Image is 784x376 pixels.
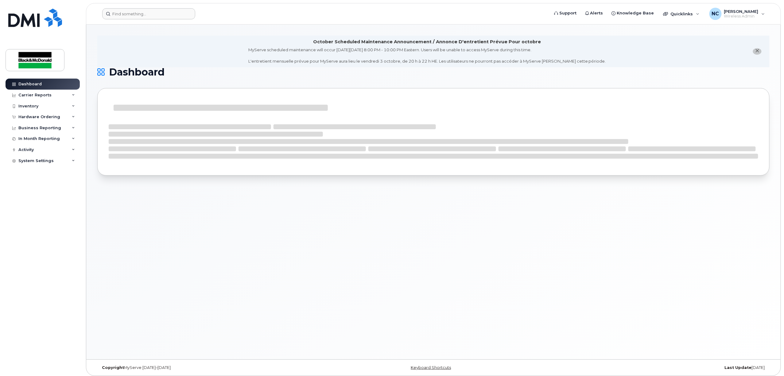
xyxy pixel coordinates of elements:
[97,365,321,370] div: MyServe [DATE]–[DATE]
[313,39,541,45] div: October Scheduled Maintenance Announcement / Annonce D'entretient Prévue Pour octobre
[753,48,762,55] button: close notification
[545,365,770,370] div: [DATE]
[109,68,165,77] span: Dashboard
[411,365,451,370] a: Keyboard Shortcuts
[725,365,752,370] strong: Last Update
[102,365,124,370] strong: Copyright
[248,47,606,64] div: MyServe scheduled maintenance will occur [DATE][DATE] 8:00 PM - 10:00 PM Eastern. Users will be u...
